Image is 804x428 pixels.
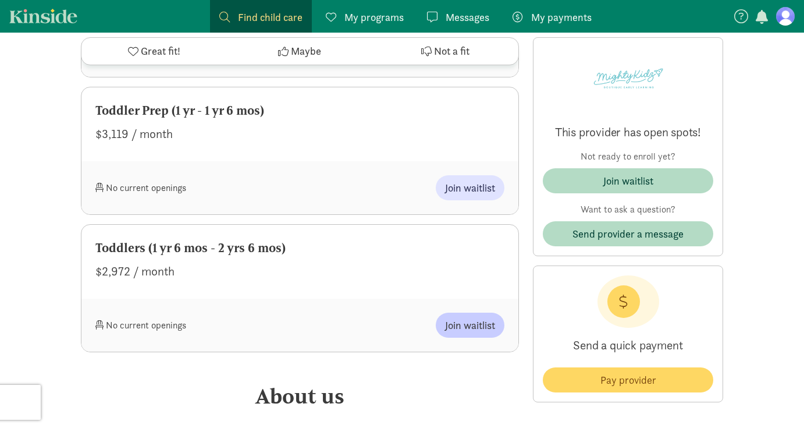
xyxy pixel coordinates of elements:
button: Great fit! [81,38,227,65]
button: Send provider a message [543,221,713,246]
span: My payments [531,9,592,25]
span: Join waitlist [445,317,495,333]
div: No current openings [95,175,300,200]
div: Toddlers (1 yr 6 mos - 2 yrs 6 mos) [95,239,504,257]
span: Join waitlist [445,180,495,196]
button: Not a fit [373,38,518,65]
span: Not a fit [434,44,469,59]
a: Kinside [9,9,77,23]
div: Join waitlist [603,173,653,189]
span: My programs [344,9,404,25]
p: This provider has open spots! [543,124,713,140]
p: Want to ask a question? [543,203,713,217]
p: Send a quick payment [543,328,713,363]
button: Join waitlist [543,168,713,193]
span: Messages [446,9,489,25]
button: Join waitlist [436,313,504,338]
p: Not ready to enroll yet? [543,150,713,164]
button: Join waitlist [436,175,504,200]
span: Find child care [238,9,303,25]
div: $3,119 / month [95,125,504,143]
div: About us [81,380,519,412]
span: Great fit! [141,44,180,59]
div: Toddler Prep (1 yr - 1 yr 6 mos) [95,101,504,120]
div: No current openings [95,313,300,338]
span: Send provider a message [572,226,684,242]
button: Maybe [227,38,372,65]
span: Pay provider [600,372,656,388]
img: Provider logo [593,47,663,110]
div: $2,972 / month [95,262,504,281]
span: Maybe [291,44,321,59]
